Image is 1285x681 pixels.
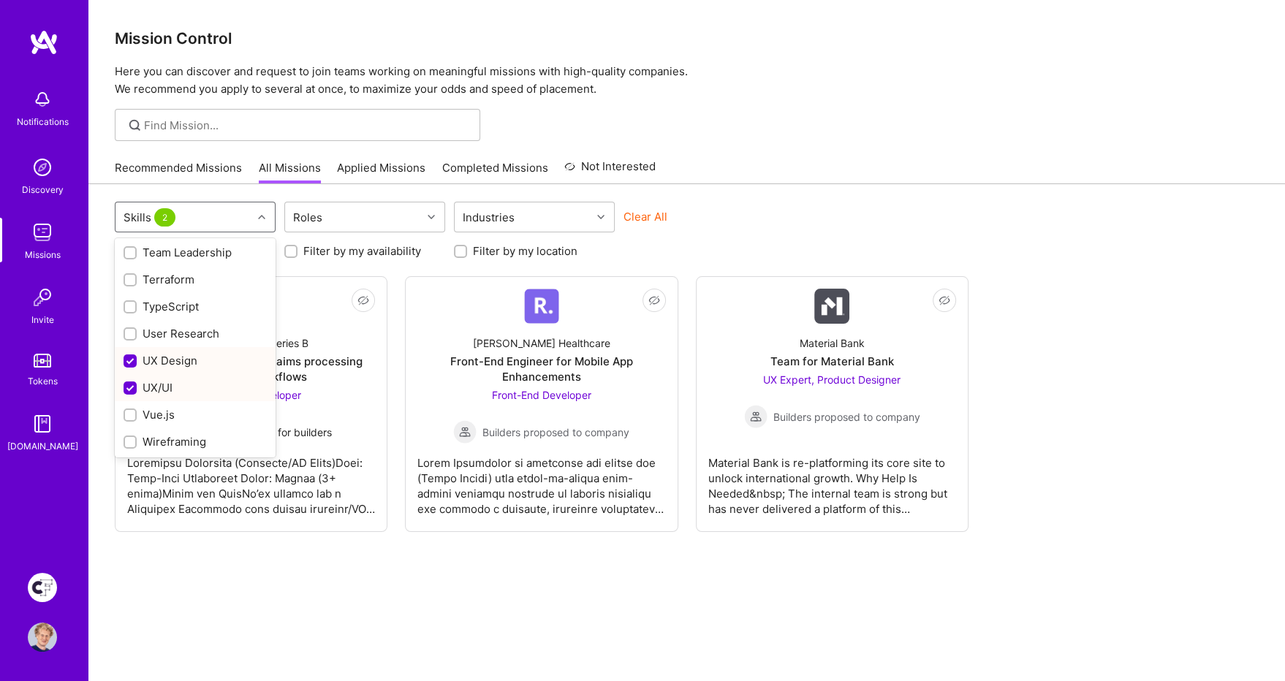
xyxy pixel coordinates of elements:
div: [PERSON_NAME] Healthcare [473,335,610,351]
span: Front-End Developer [492,389,591,401]
div: Team Leadership [124,245,267,260]
label: Filter by my location [473,243,577,259]
div: Missions [25,247,61,262]
div: Material Bank [800,335,865,351]
div: Loremipsu Dolorsita (Consecte/AD Elits)Doei: Temp-Inci Utlaboreet Dolor: Magnaa (3+ enima)Minim v... [127,444,375,517]
img: discovery [28,153,57,182]
div: Industries [459,207,518,228]
div: User Research [124,326,267,341]
i: icon EyeClosed [939,294,950,306]
img: Invite [28,283,57,312]
div: Lorem Ipsumdolor si ametconse adi elitse doe (Tempo Incidi) utla etdol-ma-aliqua enim-admini veni... [417,444,665,517]
div: [DOMAIN_NAME] [7,438,78,454]
img: Creative Fabrica Project Team [28,573,57,602]
div: Tokens [28,373,58,389]
div: UX/UI [124,380,267,395]
img: guide book [28,409,57,438]
div: Wireframing [124,434,267,449]
a: All Missions [259,160,321,184]
span: UX Expert, Product Designer [763,373,901,386]
img: Company Logo [814,289,849,324]
img: Builders proposed to company [744,405,767,428]
div: TypeScript [124,299,267,314]
div: Roles [289,207,326,228]
a: Not Interested [564,158,656,184]
input: Find Mission... [144,118,469,133]
p: Here you can discover and request to join teams working on meaningful missions with high-quality ... [115,63,1259,98]
label: Filter by my availability [303,243,421,259]
div: Notifications [17,114,69,129]
div: Material Bank is re-platforming its core site to unlock international growth. Why Help Is Needed&... [708,444,956,517]
div: Team for Material Bank [770,354,894,369]
div: Front-End Engineer for Mobile App Enhancements [417,354,665,384]
img: tokens [34,354,51,368]
i: icon Chevron [258,213,265,221]
img: teamwork [28,218,57,247]
a: Recommended Missions [115,160,242,184]
h3: Mission Control [115,29,1259,47]
a: Applied Missions [337,160,425,184]
span: 2 [154,208,175,227]
i: icon Chevron [428,213,435,221]
a: Company Logo[PERSON_NAME] HealthcareFront-End Engineer for Mobile App EnhancementsFront-End Devel... [417,289,665,520]
div: Skills [120,207,182,228]
span: Builders proposed to company [773,409,920,425]
a: Creative Fabrica Project Team [24,573,61,602]
a: Company LogoMaterial BankTeam for Material BankUX Expert, Product Designer Builders proposed to c... [708,289,956,520]
img: bell [28,85,57,114]
div: Invite [31,312,54,327]
i: icon SearchGrey [126,117,143,134]
img: Builders proposed to company [453,420,477,444]
i: icon Chevron [597,213,604,221]
div: Vue.js [124,407,267,422]
div: UX Design [124,353,267,368]
div: Terraform [124,272,267,287]
span: Builders proposed to company [482,425,629,440]
button: Clear All [623,209,667,224]
img: User Avatar [28,623,57,652]
div: Discovery [22,182,64,197]
a: User Avatar [24,623,61,652]
i: icon EyeClosed [357,294,369,306]
i: icon EyeClosed [648,294,660,306]
img: logo [29,29,58,56]
a: Completed Missions [442,160,548,184]
img: Company Logo [524,289,559,324]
